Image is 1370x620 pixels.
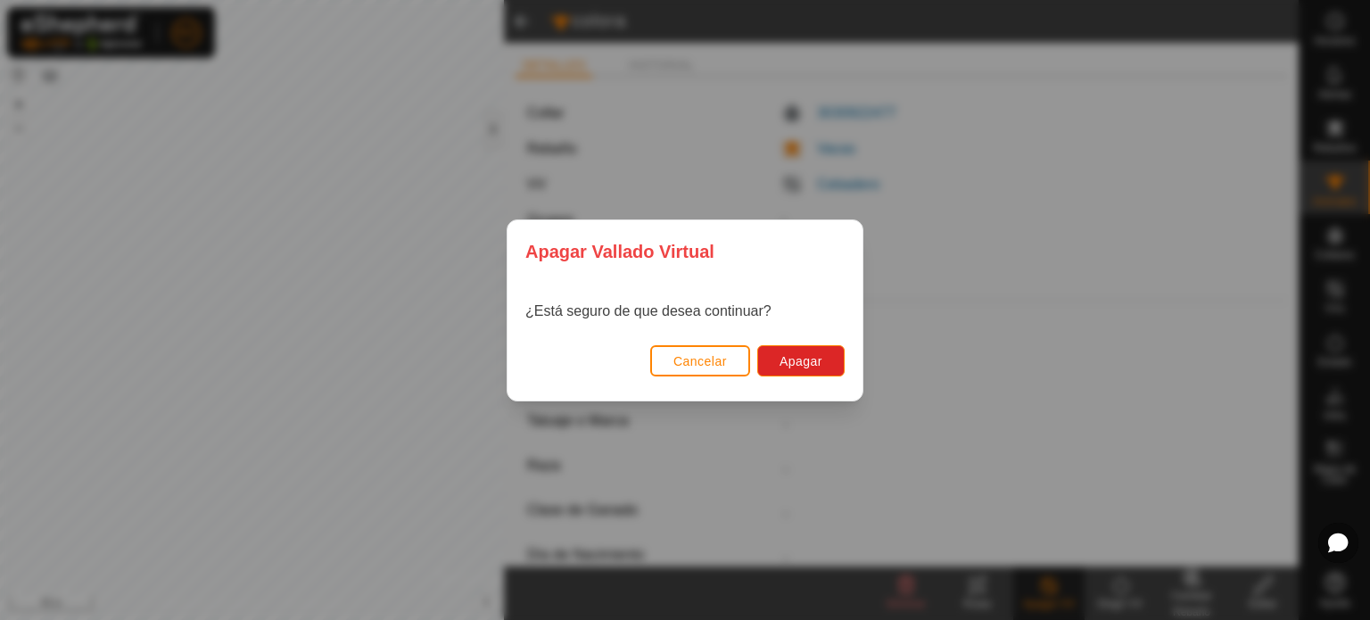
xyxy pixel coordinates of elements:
[673,354,727,368] span: Cancelar
[525,301,772,322] p: ¿Está seguro de que desea continuar?
[650,345,750,376] button: Cancelar
[525,238,714,265] span: Apagar Vallado Virtual
[757,345,845,376] button: Apagar
[780,354,822,368] span: Apagar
